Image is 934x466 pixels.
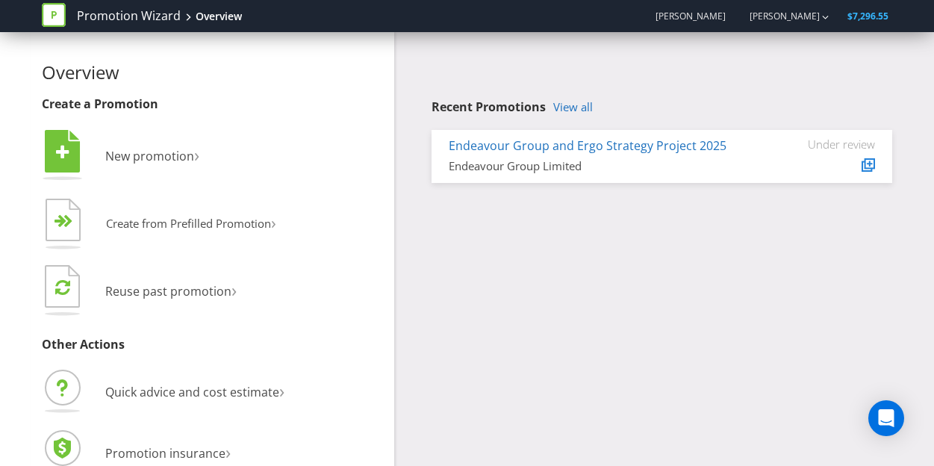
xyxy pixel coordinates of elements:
[279,378,284,403] span: ›
[42,195,277,255] button: Create from Prefilled Promotion›
[63,214,73,229] tspan: 
[105,445,225,462] span: Promotion insurance
[225,439,231,464] span: ›
[231,277,237,302] span: ›
[735,10,820,22] a: [PERSON_NAME]
[847,10,888,22] span: $7,296.55
[194,142,199,167] span: ›
[105,148,194,164] span: New promotion
[432,99,546,115] span: Recent Promotions
[42,98,384,111] h3: Create a Promotion
[42,63,384,82] h2: Overview
[656,10,726,22] span: [PERSON_NAME]
[106,216,271,231] span: Create from Prefilled Promotion
[553,101,593,114] a: View all
[105,384,279,400] span: Quick advice and cost estimate
[449,158,763,174] div: Endeavour Group Limited
[55,279,70,296] tspan: 
[105,283,231,299] span: Reuse past promotion
[196,9,242,24] div: Overview
[271,211,276,234] span: ›
[42,338,384,352] h3: Other Actions
[56,144,69,161] tspan: 
[42,445,231,462] a: Promotion insurance›
[77,7,181,25] a: Promotion Wizard
[868,400,904,436] div: Open Intercom Messenger
[785,137,875,151] div: Under review
[449,137,726,154] a: Endeavour Group and Ergo Strategy Project 2025
[42,384,284,400] a: Quick advice and cost estimate›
